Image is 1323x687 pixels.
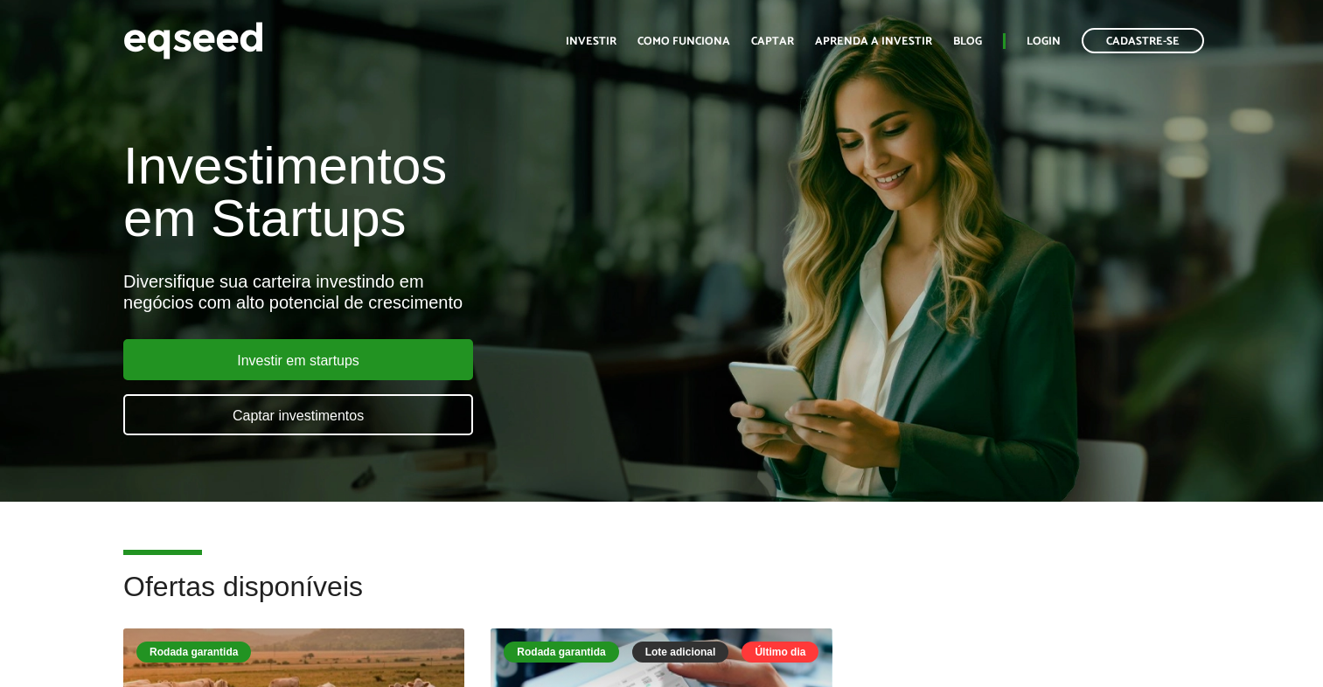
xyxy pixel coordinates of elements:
[815,36,932,47] a: Aprenda a investir
[953,36,982,47] a: Blog
[751,36,794,47] a: Captar
[123,339,473,380] a: Investir em startups
[123,271,759,313] div: Diversifique sua carteira investindo em negócios com alto potencial de crescimento
[637,36,730,47] a: Como funciona
[123,394,473,435] a: Captar investimentos
[742,642,818,663] div: Último dia
[632,642,729,663] div: Lote adicional
[123,140,759,245] h1: Investimentos em Startups
[566,36,616,47] a: Investir
[123,17,263,64] img: EqSeed
[136,642,251,663] div: Rodada garantida
[1027,36,1061,47] a: Login
[1082,28,1204,53] a: Cadastre-se
[504,642,618,663] div: Rodada garantida
[123,572,1200,628] h2: Ofertas disponíveis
